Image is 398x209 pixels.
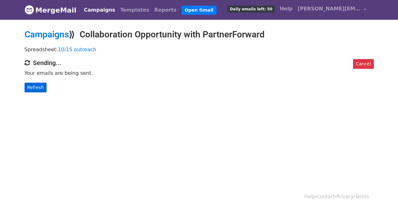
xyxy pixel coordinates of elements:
span: Daily emails left: 50 [227,6,274,13]
a: Help [304,194,315,200]
a: Privacy [336,194,353,200]
a: Campaigns [81,4,118,16]
p: Your emails are being sent. [25,70,374,76]
a: [PERSON_NAME][EMAIL_ADDRESS][DOMAIN_NAME] [295,3,369,17]
h4: Sending... [25,59,374,67]
a: Templates [118,4,152,16]
h2: ⟫ Collaboration Opportunity with PartnerForward [25,29,374,40]
a: Daily emails left: 50 [225,3,277,15]
iframe: Chat Widget [367,179,398,209]
a: Help [277,3,295,15]
img: MergeMail logo [25,5,34,14]
div: 聊天小组件 [367,179,398,209]
a: Reports [152,4,179,16]
a: Terms [355,194,369,200]
a: Open Gmail [182,6,216,15]
a: 10/15 outreach [58,47,96,52]
a: Campaigns [25,29,69,40]
a: Contact [317,194,335,200]
a: MergeMail [25,3,76,17]
span: [PERSON_NAME][EMAIL_ADDRESS][DOMAIN_NAME] [298,5,361,13]
a: Refresh [25,83,47,92]
a: Cancel [353,59,373,69]
p: Spreadsheet: [25,46,374,53]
